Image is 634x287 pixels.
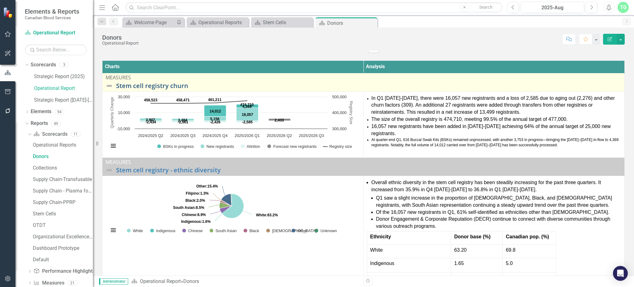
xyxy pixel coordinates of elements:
[116,82,621,89] a: Stem cell registry churn
[256,213,278,217] text: 63.2%
[220,206,232,213] path: Chinese, 6.91.
[178,120,188,124] text: -2,561
[3,7,14,18] img: ClearPoint Strategy
[370,275,389,280] span: Chinese
[140,121,162,122] path: 2024/2025 Q2, -2,434. Attrition.
[181,219,202,224] tspan: Indigenous:
[51,121,61,126] div: 49
[118,95,130,99] text: 30,000
[376,210,610,215] span: Of the 16,057 new registrants in Q1, 61% self-identified as ethnicities other than [DEMOGRAPHIC_D...
[106,166,113,174] img: Not Defined
[124,19,175,26] a: Welcome Page
[196,184,207,188] tspan: Other:
[106,82,113,90] img: Not Defined
[146,118,155,122] text: 2,907
[506,275,513,280] span: 4.7
[185,198,197,203] tspan: Black:
[31,255,93,265] a: Default
[240,103,254,107] text: 474,710
[33,257,93,263] div: Default
[33,223,93,228] div: OTDT
[118,110,130,115] text: 10,000
[237,121,258,122] path: 2025/2026 Q1, -2,585. Attrition.
[186,191,200,196] tspan: Filipino:
[31,186,93,196] a: Supply Chain - Plasma for Fractionation
[266,228,285,233] button: Show Filipino
[256,213,267,217] tspan: White:
[170,133,195,138] text: 2024/2025 Q3
[349,101,354,124] text: Registry Size
[222,206,232,214] path: Indigenous, 1.65.
[33,142,93,148] div: Operational Reports
[185,198,205,203] text: 2.0%
[363,91,625,157] td: Double-Click to Edit
[202,133,228,138] text: 2024/2025 Q4
[144,98,158,102] text: 458,523
[506,234,549,239] strong: Canadian pop. (%)
[521,2,584,13] button: 2025-Aug
[201,144,234,149] button: Show New registrants
[371,137,622,148] li: At quarter-end Q1, 616 Buccal Swab Kits (BSKs) remained unprocessed, with another 3,753 in progre...
[223,194,244,218] path: White, 63.2.
[31,61,56,68] a: Scorecards
[182,213,198,217] tspan: Chinese:
[109,142,117,150] button: View chart menu, Chart
[376,216,610,229] span: Donor Engagement & Corporate Reputation (DECR) continue to connect with diverse communities throu...
[134,19,175,26] div: Welcome Page
[67,280,77,285] div: 21
[145,120,156,124] text: -2,434
[106,178,360,240] div: Chart. Highcharts interactive chart.
[178,118,187,122] text: 2,494
[172,121,194,122] path: 2024/2025 Q3, -2,561. Attrition.
[102,157,625,176] td: Double-Click to Edit Right Click for Context Menu
[116,167,621,174] a: Stem cell registry - ethnic diversity
[332,95,346,99] text: 500,000
[618,2,629,13] div: TG
[31,232,93,242] a: Organizational Excellence – Quality Management
[25,8,79,15] span: Elements & Reports
[235,133,260,138] text: 2025/2026 Q1
[182,228,203,233] button: Show Chinese
[323,144,352,149] button: Show Registry size
[506,261,513,266] span: 5.0
[371,95,615,115] span: In Q1 [DATE]-[DATE], there were 16,057 new registrants and a loss of 2,585 due to aging out (2,27...
[106,94,358,156] svg: Interactive chart
[156,228,176,233] text: Indigenous
[188,19,247,26] a: Operational Reports
[33,188,93,194] div: Supply Chain - Plasma for Fractionation
[454,275,464,280] span: 6.91
[138,133,163,138] text: 2024/2025 Q2
[157,144,194,149] button: Show BSKs in progress
[242,120,253,124] text: -2,585
[109,226,117,234] button: View chart menu, Chart
[479,5,493,10] span: Search
[210,120,220,124] text: -2,426
[204,105,226,116] path: 2024/2025 Q4, 14,012. BSKs in progress.
[315,228,337,233] button: Show Unknown
[31,209,93,219] a: Stem Cells
[110,97,114,128] text: Quarterly Change
[237,104,258,108] path: 2025/2026 Q1, 4,369. BSKs in progress.
[208,98,222,102] text: 461,211
[31,243,93,253] a: Dashboard Prototype
[181,219,211,224] text: 1.6%
[470,3,501,12] button: Search
[267,144,317,149] button: Show Forecast new registrants
[332,110,346,115] text: 400,000
[33,131,67,138] a: Scorecards
[33,234,93,240] div: Organizational Excellence – Quality Management
[462,117,463,122] span: ,
[102,41,139,46] div: Operational Report
[31,140,93,150] a: Operational Reports
[131,278,359,285] div: »
[186,191,209,196] text: 1.3%
[183,278,199,284] div: Donors
[33,200,93,205] div: Supply Chain-PPRP
[371,124,611,136] span: 16,057 new registrants have been added in [DATE]-[DATE] achieving 64% of the annual target of 25,...
[31,197,93,207] a: Supply Chain-PPRP
[370,261,394,266] span: Indigenous
[117,126,130,131] text: -10,000
[275,118,284,122] text: 2,433
[140,97,312,123] g: Attrition, series 3 of 5. Bar series with 6 bars. Y axis, Quarterly Change.
[33,211,93,217] div: Stem Cells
